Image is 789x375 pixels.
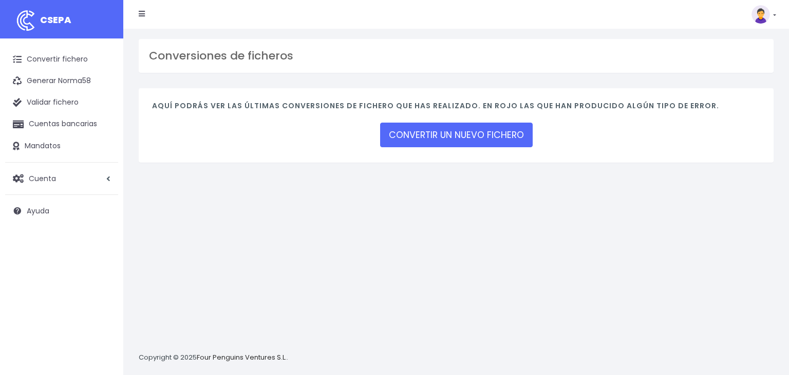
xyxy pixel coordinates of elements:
span: CSEPA [40,13,71,26]
span: Ayuda [27,206,49,216]
img: logo [13,8,39,33]
span: Cuenta [29,173,56,183]
a: Four Penguins Ventures S.L. [197,352,287,362]
a: Convertir fichero [5,49,118,70]
h4: Aquí podrás ver las últimas conversiones de fichero que has realizado. En rojo las que han produc... [152,102,760,115]
p: Copyright © 2025 . [139,352,288,363]
a: Validar fichero [5,92,118,113]
a: Ayuda [5,200,118,222]
h3: Conversiones de ficheros [149,49,763,63]
a: Cuenta [5,168,118,189]
a: Cuentas bancarias [5,113,118,135]
a: CONVERTIR UN NUEVO FICHERO [380,123,533,147]
a: Mandatos [5,135,118,157]
a: Generar Norma58 [5,70,118,92]
img: profile [752,5,770,24]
